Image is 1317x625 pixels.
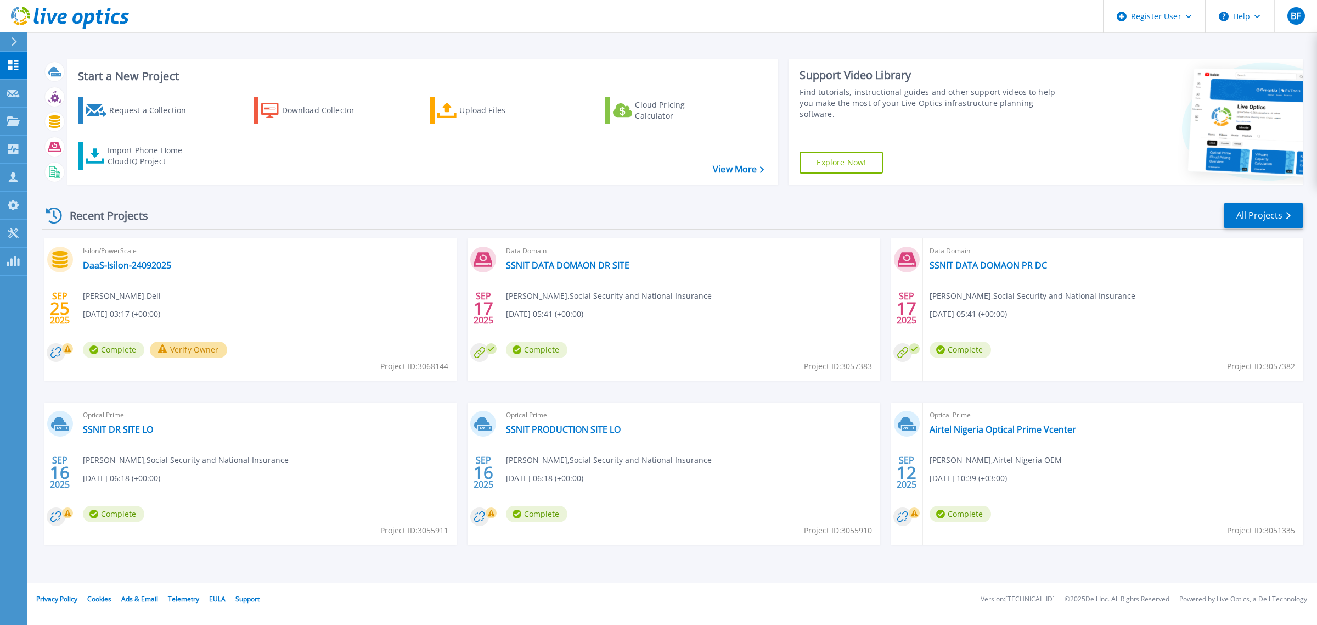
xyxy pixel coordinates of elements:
[121,594,158,604] a: Ads & Email
[896,453,917,493] div: SEP 2025
[800,68,1065,82] div: Support Video Library
[930,424,1076,435] a: Airtel Nigeria Optical Prime Vcenter
[78,97,200,124] a: Request a Collection
[506,308,583,320] span: [DATE] 05:41 (+00:00)
[506,506,567,522] span: Complete
[459,99,547,121] div: Upload Files
[930,260,1047,271] a: SSNIT DATA DOMAON PR DC
[1291,12,1301,20] span: BF
[83,245,450,257] span: Isilon/PowerScale
[380,360,448,372] span: Project ID: 3068144
[50,468,70,477] span: 16
[1227,360,1295,372] span: Project ID: 3057382
[235,594,260,604] a: Support
[1179,596,1307,603] li: Powered by Live Optics, a Dell Technology
[506,260,629,271] a: SSNIT DATA DOMAON DR SITE
[83,424,153,435] a: SSNIT DR SITE LO
[83,290,161,302] span: [PERSON_NAME] , Dell
[36,594,77,604] a: Privacy Policy
[930,454,1062,466] span: [PERSON_NAME] , Airtel Nigeria OEM
[108,145,193,167] div: Import Phone Home CloudIQ Project
[1224,203,1303,228] a: All Projects
[1065,596,1169,603] li: © 2025 Dell Inc. All Rights Reserved
[42,202,163,229] div: Recent Projects
[800,87,1065,120] div: Find tutorials, instructional guides and other support videos to help you make the most of your L...
[930,245,1297,257] span: Data Domain
[981,596,1055,603] li: Version: [TECHNICAL_ID]
[713,164,764,175] a: View More
[83,409,450,421] span: Optical Prime
[506,245,873,257] span: Data Domain
[83,506,144,522] span: Complete
[1227,524,1295,537] span: Project ID: 3051335
[474,468,493,477] span: 16
[930,342,991,358] span: Complete
[109,99,197,121] div: Request a Collection
[930,472,1007,484] span: [DATE] 10:39 (+03:00)
[474,304,493,313] span: 17
[49,453,70,493] div: SEP 2025
[804,524,872,537] span: Project ID: 3055910
[605,97,728,124] a: Cloud Pricing Calculator
[473,288,494,328] div: SEP 2025
[896,288,917,328] div: SEP 2025
[49,288,70,328] div: SEP 2025
[254,97,376,124] a: Download Collector
[50,304,70,313] span: 25
[83,342,144,358] span: Complete
[635,99,723,121] div: Cloud Pricing Calculator
[83,308,160,320] span: [DATE] 03:17 (+00:00)
[506,424,621,435] a: SSNIT PRODUCTION SITE LO
[930,308,1007,320] span: [DATE] 05:41 (+00:00)
[78,70,764,82] h3: Start a New Project
[930,506,991,522] span: Complete
[473,453,494,493] div: SEP 2025
[800,152,883,174] a: Explore Now!
[930,290,1135,302] span: [PERSON_NAME] , Social Security and National Insurance
[897,304,916,313] span: 17
[897,468,916,477] span: 12
[506,472,583,484] span: [DATE] 06:18 (+00:00)
[506,454,712,466] span: [PERSON_NAME] , Social Security and National Insurance
[930,409,1297,421] span: Optical Prime
[380,524,448,537] span: Project ID: 3055911
[804,360,872,372] span: Project ID: 3057383
[282,99,370,121] div: Download Collector
[506,290,712,302] span: [PERSON_NAME] , Social Security and National Insurance
[83,472,160,484] span: [DATE] 06:18 (+00:00)
[506,342,567,358] span: Complete
[83,454,289,466] span: [PERSON_NAME] , Social Security and National Insurance
[150,342,227,358] button: Verify Owner
[87,594,111,604] a: Cookies
[83,260,171,271] a: DaaS-Isilon-24092025
[168,594,199,604] a: Telemetry
[430,97,552,124] a: Upload Files
[209,594,226,604] a: EULA
[506,409,873,421] span: Optical Prime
